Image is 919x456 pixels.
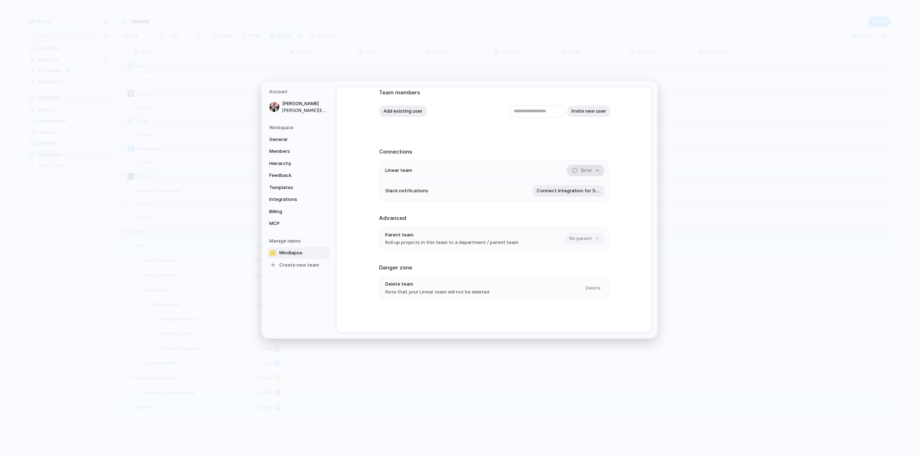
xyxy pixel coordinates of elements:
[385,187,428,194] span: Slack notifications
[267,247,330,259] a: Mindlapse
[269,172,315,179] span: Feedback
[267,206,330,217] a: Billing
[581,167,592,174] span: Error
[267,98,330,116] a: [PERSON_NAME][PERSON_NAME][EMAIL_ADDRESS]
[267,158,330,169] a: Hierarchy
[282,107,328,114] span: [PERSON_NAME][EMAIL_ADDRESS]
[282,100,328,107] span: [PERSON_NAME]
[537,187,600,194] span: Connect integration for Slack
[385,231,518,239] span: Parent team
[385,239,518,246] span: Roll up projects in this team to a department / parent team
[267,259,330,271] a: Create new team
[269,184,315,191] span: Templates
[379,89,609,97] h2: Team members
[532,185,604,197] button: Connect integration for Slack
[267,146,330,157] a: Members
[269,148,315,155] span: Members
[269,136,315,143] span: General
[379,105,427,117] button: Add existing user
[385,281,489,288] span: Delete team
[269,220,315,227] span: MCP
[269,208,315,215] span: Billing
[269,238,330,244] h5: Manage teams
[267,134,330,145] a: General
[267,170,330,181] a: Feedback
[269,124,330,131] h5: Workspace
[379,148,609,156] h2: Connections
[385,167,412,174] span: Linear team
[379,264,609,272] h2: Danger zone
[567,105,610,117] button: Invite new user
[269,160,315,167] span: Hierarchy
[269,89,330,95] h5: Account
[567,165,604,176] button: Error
[279,262,319,269] span: Create new team
[385,288,489,296] span: Note that your Linear team will not be deleted
[279,249,302,257] span: Mindlapse
[267,194,330,205] a: Integrations
[267,218,330,229] a: MCP
[269,196,315,203] span: Integrations
[267,182,330,193] a: Templates
[379,214,609,222] h2: Advanced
